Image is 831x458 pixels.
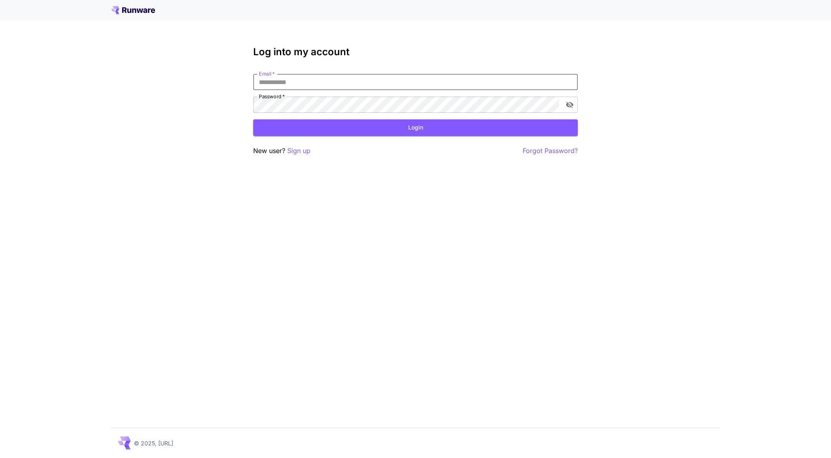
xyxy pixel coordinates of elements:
[253,119,578,136] button: Login
[562,97,577,112] button: toggle password visibility
[253,146,310,156] p: New user?
[287,146,310,156] button: Sign up
[523,146,578,156] button: Forgot Password?
[134,439,173,447] p: © 2025, [URL]
[259,93,285,100] label: Password
[259,70,275,77] label: Email
[253,46,578,58] h3: Log into my account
